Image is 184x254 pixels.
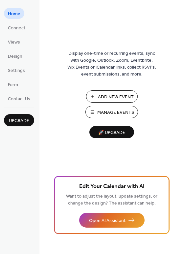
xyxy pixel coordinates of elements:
[8,39,20,46] span: Views
[89,217,126,224] span: Open AI Assistant
[4,93,34,104] a: Contact Us
[4,8,24,19] a: Home
[4,79,22,90] a: Form
[8,67,25,74] span: Settings
[66,192,157,208] span: Want to adjust the layout, update settings, or change the design? The assistant can help.
[89,126,134,138] button: 🚀 Upgrade
[8,81,18,88] span: Form
[4,36,24,47] a: Views
[8,96,30,103] span: Contact Us
[4,114,34,126] button: Upgrade
[8,25,25,32] span: Connect
[93,128,130,137] span: 🚀 Upgrade
[8,53,22,60] span: Design
[86,90,138,103] button: Add New Event
[8,11,20,17] span: Home
[4,65,29,76] a: Settings
[79,213,145,228] button: Open AI Assistant
[98,94,134,101] span: Add New Event
[85,106,138,118] button: Manage Events
[67,50,156,78] span: Display one-time or recurring events, sync with Google, Outlook, Zoom, Eventbrite, Wix Events or ...
[97,109,134,116] span: Manage Events
[4,22,29,33] a: Connect
[4,50,26,61] a: Design
[79,182,145,191] span: Edit Your Calendar with AI
[9,117,29,124] span: Upgrade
